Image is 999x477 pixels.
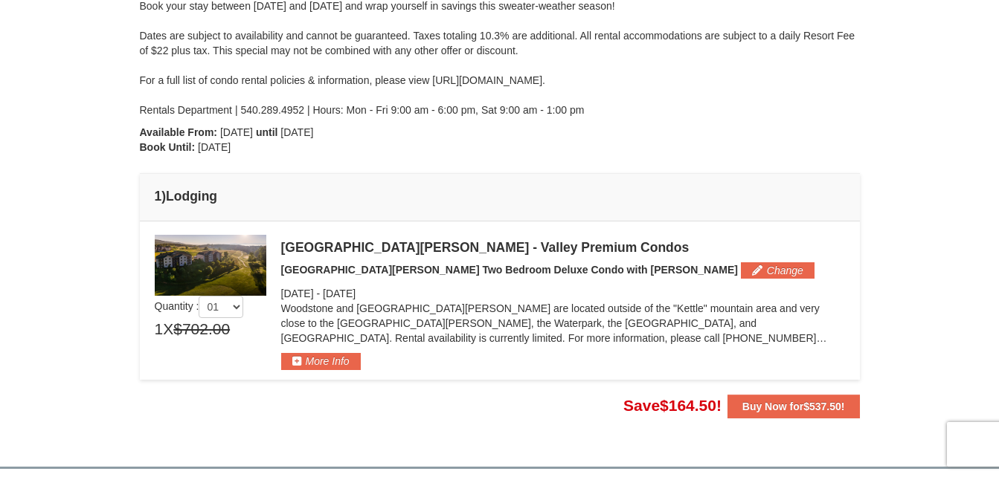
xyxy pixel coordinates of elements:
[316,288,320,299] span: -
[727,395,860,418] button: Buy Now for$537.50!
[161,189,166,204] span: )
[281,264,738,276] span: [GEOGRAPHIC_DATA][PERSON_NAME] Two Bedroom Deluxe Condo with [PERSON_NAME]
[155,189,845,204] h4: 1 Lodging
[155,318,164,340] span: 1
[803,400,841,412] span: $537.50
[173,318,230,340] span: $702.00
[163,318,173,340] span: X
[155,300,244,312] span: Quantity :
[198,141,231,153] span: [DATE]
[155,235,266,296] img: 19219041-4-ec11c166.jpg
[220,126,253,138] span: [DATE]
[281,288,314,299] span: [DATE]
[281,301,845,345] p: Woodstone and [GEOGRAPHIC_DATA][PERSON_NAME] are located outside of the "Kettle" mountain area an...
[323,288,356,299] span: [DATE]
[140,141,196,153] strong: Book Until:
[741,262,815,279] button: Change
[280,126,313,138] span: [DATE]
[623,397,722,414] span: Save !
[140,126,218,138] strong: Available From:
[660,397,716,414] span: $164.50
[256,126,278,138] strong: until
[281,240,845,255] div: [GEOGRAPHIC_DATA][PERSON_NAME] - Valley Premium Condos
[281,353,361,369] button: More Info
[742,400,845,412] strong: Buy Now for !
